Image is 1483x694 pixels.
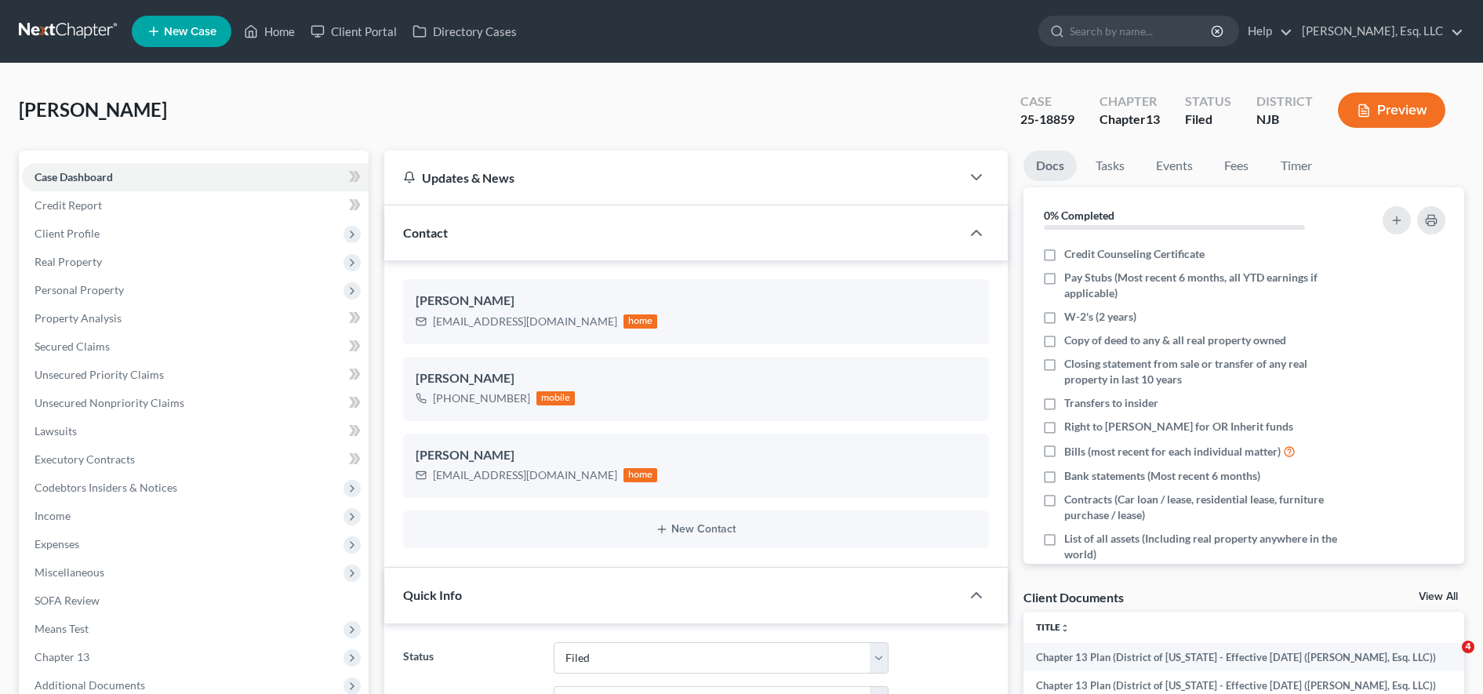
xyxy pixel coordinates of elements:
[623,468,658,482] div: home
[1020,93,1074,111] div: Case
[405,17,525,45] a: Directory Cases
[1256,111,1313,129] div: NJB
[1064,444,1281,460] span: Bills (most recent for each individual matter)
[1185,111,1231,129] div: Filed
[1240,17,1292,45] a: Help
[1064,356,1341,387] span: Closing statement from sale or transfer of any real property in last 10 years
[1294,17,1463,45] a: [PERSON_NAME], Esq. LLC
[1268,151,1325,181] a: Timer
[1060,623,1070,633] i: unfold_more
[35,396,184,409] span: Unsecured Nonpriority Claims
[1146,111,1160,126] span: 13
[536,391,576,405] div: mobile
[35,537,79,550] span: Expenses
[22,587,369,615] a: SOFA Review
[1256,93,1313,111] div: District
[22,417,369,445] a: Lawsuits
[1064,395,1158,411] span: Transfers to insider
[1023,151,1077,181] a: Docs
[1064,246,1205,262] span: Credit Counseling Certificate
[22,445,369,474] a: Executory Contracts
[35,678,145,692] span: Additional Documents
[1023,589,1124,605] div: Client Documents
[1212,151,1262,181] a: Fees
[35,283,124,296] span: Personal Property
[416,523,976,536] button: New Contact
[35,255,102,268] span: Real Property
[1064,270,1341,301] span: Pay Stubs (Most recent 6 months, all YTD earnings if applicable)
[22,389,369,417] a: Unsecured Nonpriority Claims
[416,446,976,465] div: [PERSON_NAME]
[403,225,448,240] span: Contact
[1070,16,1213,45] input: Search by name...
[35,509,71,522] span: Income
[35,227,100,240] span: Client Profile
[403,587,462,602] span: Quick Info
[1044,209,1114,222] strong: 0% Completed
[1100,111,1160,129] div: Chapter
[35,452,135,466] span: Executory Contracts
[433,391,530,406] div: [PHONE_NUMBER]
[22,304,369,332] a: Property Analysis
[433,467,617,483] div: [EMAIL_ADDRESS][DOMAIN_NAME]
[1185,93,1231,111] div: Status
[236,17,303,45] a: Home
[22,191,369,220] a: Credit Report
[1064,332,1286,348] span: Copy of deed to any & all real property owned
[416,369,976,388] div: [PERSON_NAME]
[35,340,110,353] span: Secured Claims
[35,170,113,183] span: Case Dashboard
[1419,591,1458,602] a: View All
[416,292,976,311] div: [PERSON_NAME]
[35,650,89,663] span: Chapter 13
[1064,309,1136,325] span: W-2's (2 years)
[1020,111,1074,129] div: 25-18859
[1430,641,1467,678] iframe: Intercom live chat
[433,314,617,329] div: [EMAIL_ADDRESS][DOMAIN_NAME]
[22,361,369,389] a: Unsecured Priority Claims
[1462,641,1474,653] span: 4
[1064,468,1260,484] span: Bank statements (Most recent 6 months)
[1036,621,1070,633] a: Titleunfold_more
[35,594,100,607] span: SOFA Review
[35,481,177,494] span: Codebtors Insiders & Notices
[22,163,369,191] a: Case Dashboard
[35,198,102,212] span: Credit Report
[1064,419,1293,434] span: Right to [PERSON_NAME] for OR Inherit funds
[1064,492,1341,523] span: Contracts (Car loan / lease, residential lease, furniture purchase / lease)
[35,622,89,635] span: Means Test
[35,565,104,579] span: Miscellaneous
[1083,151,1137,181] a: Tasks
[22,332,369,361] a: Secured Claims
[303,17,405,45] a: Client Portal
[623,314,658,329] div: home
[1143,151,1205,181] a: Events
[35,424,77,438] span: Lawsuits
[35,368,164,381] span: Unsecured Priority Claims
[403,169,942,186] div: Updates & News
[35,311,122,325] span: Property Analysis
[1064,531,1341,562] span: List of all assets (Including real property anywhere in the world)
[1023,643,1468,671] td: Chapter 13 Plan (District of [US_STATE] - Effective [DATE] ([PERSON_NAME], Esq. LLC))
[19,98,167,121] span: [PERSON_NAME]
[164,26,216,38] span: New Case
[395,642,546,674] label: Status
[1338,93,1445,128] button: Preview
[1100,93,1160,111] div: Chapter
